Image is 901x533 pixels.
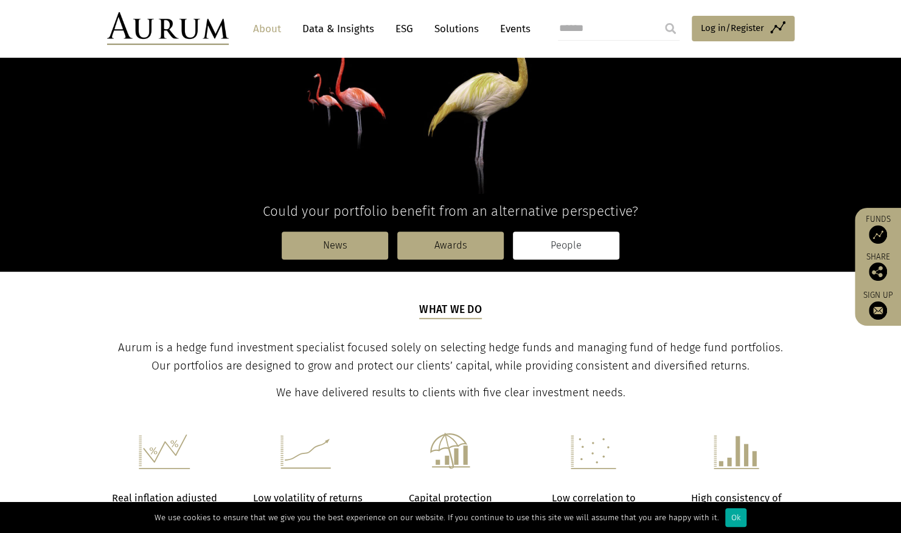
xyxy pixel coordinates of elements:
[701,21,764,35] span: Log in/Register
[513,232,619,260] a: People
[107,12,229,45] img: Aurum
[861,253,895,281] div: Share
[692,16,795,41] a: Log in/Register
[494,18,531,40] a: Events
[725,508,746,527] div: Ok
[869,301,887,320] img: Sign up to our newsletter
[282,232,388,260] a: News
[861,214,895,244] a: Funds
[296,18,380,40] a: Data & Insights
[687,492,786,520] strong: High consistency of positive performance
[397,232,504,260] a: Awards
[112,492,217,520] strong: Real inflation adjusted returns
[107,203,795,219] h4: Could your portfolio benefit from an alternative perspective?
[118,341,783,373] span: Aurum is a hedge fund investment specialist focused solely on selecting hedge funds and managing ...
[869,225,887,244] img: Access Funds
[549,492,638,520] strong: Low correlation to equities and bonds
[428,18,485,40] a: Solutions
[276,386,625,399] span: We have delivered results to clients with five clear investment needs.
[247,18,287,40] a: About
[869,263,887,281] img: Share this post
[252,492,362,504] strong: Low volatility of returns
[389,18,419,40] a: ESG
[419,302,482,319] h5: What we do
[658,16,683,41] input: Submit
[861,290,895,320] a: Sign up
